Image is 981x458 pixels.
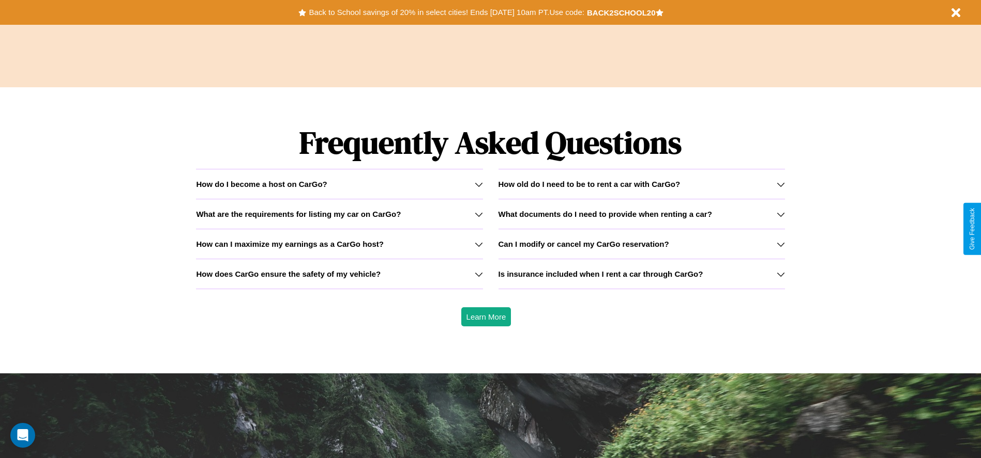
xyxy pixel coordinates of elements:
[587,8,656,17] b: BACK2SCHOOL20
[499,180,681,188] h3: How old do I need to be to rent a car with CarGo?
[499,240,669,248] h3: Can I modify or cancel my CarGo reservation?
[10,423,35,448] div: Open Intercom Messenger
[196,270,381,278] h3: How does CarGo ensure the safety of my vehicle?
[969,208,976,250] div: Give Feedback
[196,180,327,188] h3: How do I become a host on CarGo?
[196,116,784,169] h1: Frequently Asked Questions
[196,240,384,248] h3: How can I maximize my earnings as a CarGo host?
[461,307,511,326] button: Learn More
[499,210,712,218] h3: What documents do I need to provide when renting a car?
[306,5,586,20] button: Back to School savings of 20% in select cities! Ends [DATE] 10am PT.Use code:
[499,270,703,278] h3: Is insurance included when I rent a car through CarGo?
[196,210,401,218] h3: What are the requirements for listing my car on CarGo?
